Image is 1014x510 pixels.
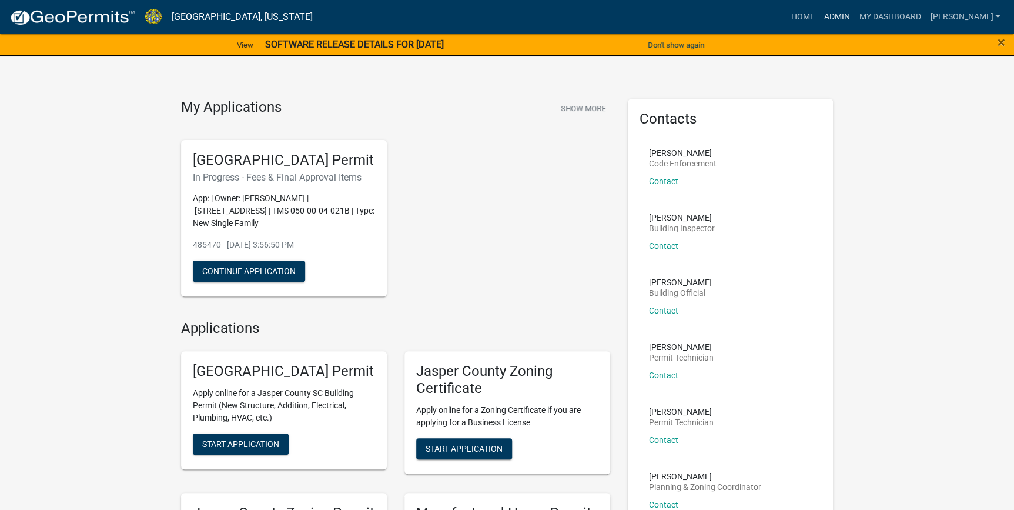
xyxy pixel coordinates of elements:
[193,172,375,183] h6: In Progress - Fees & Final Approval Items
[416,438,512,459] button: Start Application
[193,434,289,455] button: Start Application
[193,192,375,229] p: App: | Owner: [PERSON_NAME] | [STREET_ADDRESS] | TMS 050-00-04-021B | Type: New Single Family
[998,35,1005,49] button: Close
[854,6,925,28] a: My Dashboard
[193,261,305,282] button: Continue Application
[181,99,282,116] h4: My Applications
[649,472,761,481] p: [PERSON_NAME]
[202,439,279,449] span: Start Application
[649,289,712,297] p: Building Official
[649,241,678,251] a: Contact
[649,408,714,416] p: [PERSON_NAME]
[556,99,610,118] button: Show More
[145,9,162,25] img: Jasper County, South Carolina
[172,7,313,27] a: [GEOGRAPHIC_DATA], [US_STATE]
[232,35,258,55] a: View
[416,363,598,397] h5: Jasper County Zoning Certificate
[649,224,715,232] p: Building Inspector
[786,6,819,28] a: Home
[649,343,714,351] p: [PERSON_NAME]
[193,239,375,251] p: 485470 - [DATE] 3:56:50 PM
[640,111,822,128] h5: Contacts
[649,306,678,315] a: Contact
[998,34,1005,51] span: ×
[649,483,761,491] p: Planning & Zoning Coordinator
[643,35,709,55] button: Don't show again
[193,152,375,169] h5: [GEOGRAPHIC_DATA] Permit
[193,363,375,380] h5: [GEOGRAPHIC_DATA] Permit
[193,387,375,424] p: Apply online for a Jasper County SC Building Permit (New Structure, Addition, Electrical, Plumbin...
[426,444,503,453] span: Start Application
[819,6,854,28] a: Admin
[649,176,678,186] a: Contact
[649,159,717,168] p: Code Enforcement
[649,354,714,362] p: Permit Technician
[649,149,717,157] p: [PERSON_NAME]
[649,278,712,286] p: [PERSON_NAME]
[649,371,678,380] a: Contact
[649,435,678,445] a: Contact
[181,320,610,337] h4: Applications
[649,214,715,222] p: [PERSON_NAME]
[265,39,444,50] strong: SOFTWARE RELEASE DETAILS FOR [DATE]
[925,6,1005,28] a: [PERSON_NAME]
[649,500,678,509] a: Contact
[649,418,714,426] p: Permit Technician
[416,404,598,429] p: Apply online for a Zoning Certificate if you are applying for a Business License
